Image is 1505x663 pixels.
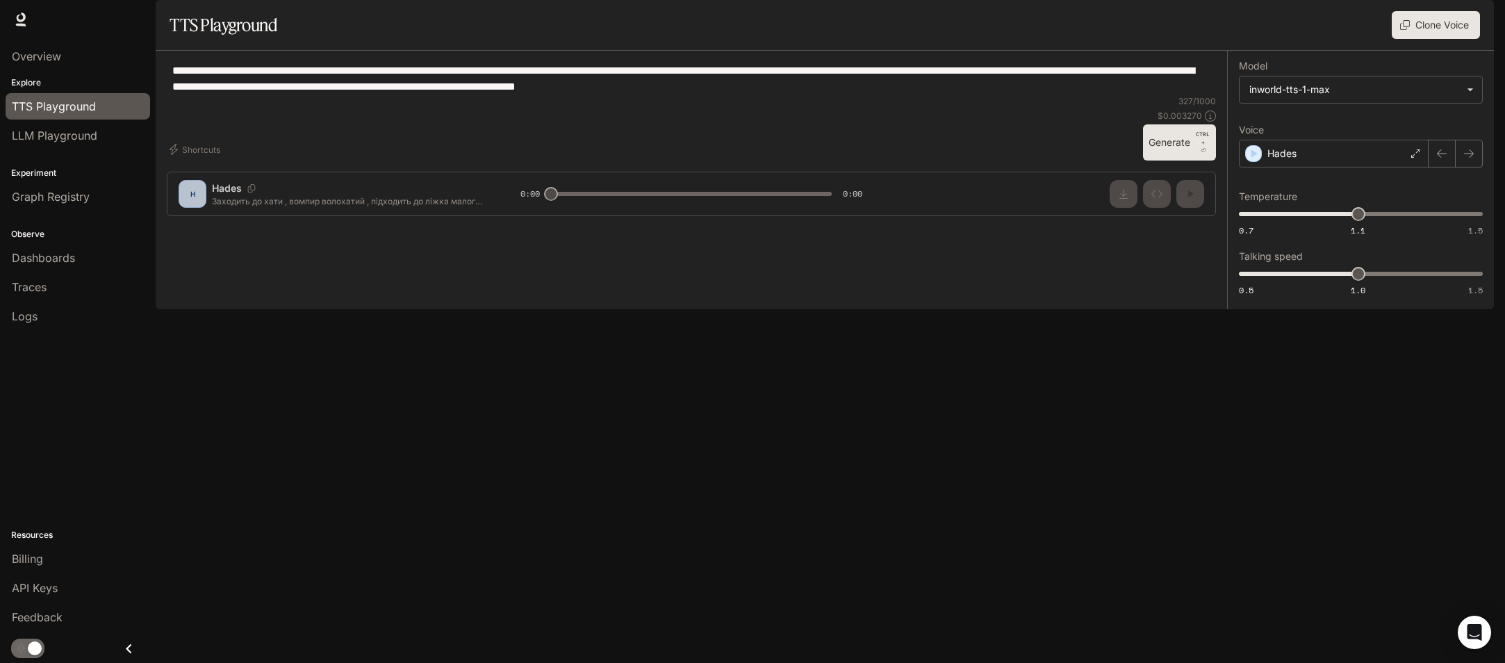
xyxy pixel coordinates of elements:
[1351,224,1365,236] span: 1.1
[1239,61,1267,71] p: Model
[1240,76,1482,103] div: inworld-tts-1-max
[1351,284,1365,296] span: 1.0
[1239,224,1253,236] span: 0.7
[1239,125,1264,135] p: Voice
[1249,83,1460,97] div: inworld-tts-1-max
[1178,95,1216,107] p: 327 / 1000
[1468,284,1483,296] span: 1.5
[1196,130,1210,147] p: CTRL +
[170,11,277,39] h1: TTS Playground
[167,138,226,161] button: Shortcuts
[1458,616,1491,649] div: Open Intercom Messenger
[1468,224,1483,236] span: 1.5
[1196,130,1210,155] p: ⏎
[1158,110,1202,122] p: $ 0.003270
[1239,284,1253,296] span: 0.5
[1143,124,1216,161] button: GenerateCTRL +⏎
[1239,192,1297,202] p: Temperature
[1392,11,1480,39] button: Clone Voice
[1267,147,1297,161] p: Hades
[1239,252,1303,261] p: Talking speed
